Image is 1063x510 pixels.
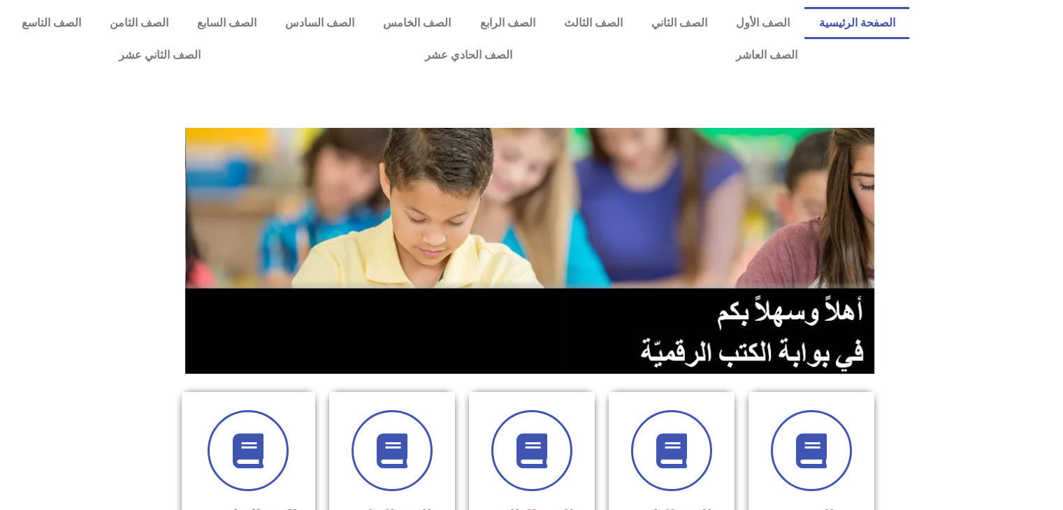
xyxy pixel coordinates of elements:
a: الصف السابع [182,7,270,39]
a: الصف الخامس [369,7,465,39]
a: الصف الأول [722,7,804,39]
a: الصف الثاني [637,7,721,39]
a: الصف التاسع [7,7,95,39]
a: الصف الثامن [95,7,182,39]
a: الصف الحادي عشر [312,39,623,71]
a: الصف الثاني عشر [7,39,312,71]
a: الصف الرابع [465,7,549,39]
a: الصف العاشر [624,39,909,71]
a: الصفحة الرئيسية [804,7,909,39]
a: الصف الثالث [549,7,637,39]
a: الصف السادس [271,7,369,39]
